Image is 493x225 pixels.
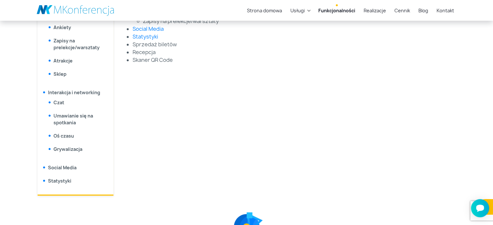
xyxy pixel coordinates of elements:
[392,5,413,17] a: Cennik
[316,5,358,17] a: Funkcjonalności
[133,56,435,64] li: Skaner QR Code
[53,38,100,51] a: Zapisy na prelekcje/warsztaty
[53,113,93,126] a: Umawianie się na spotkania
[143,17,435,25] li: Zapisy na prelekcje/warsztaty
[244,5,285,17] a: Strona domowa
[434,5,457,17] a: Kontakt
[48,178,71,184] a: Statystyki
[53,24,71,30] a: Ankiety
[53,146,82,152] a: Grywalizacja
[53,133,74,139] a: Oś czasu
[471,199,489,217] iframe: Smartsupp widget button
[416,5,431,17] a: Blog
[53,71,66,77] a: Sklep
[133,33,158,40] a: Statystyki
[133,40,435,48] li: Sprzedaż biletów
[251,217,259,225] img: Graficzny element strony
[53,58,73,64] a: Atrakcje
[133,48,435,56] li: Recepcja
[133,25,164,32] a: Social Media
[288,5,307,17] a: Usługi
[361,5,389,17] a: Realizacje
[48,164,76,171] a: Social Media
[53,99,64,106] a: Czat
[48,89,100,96] a: Interakcja i networking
